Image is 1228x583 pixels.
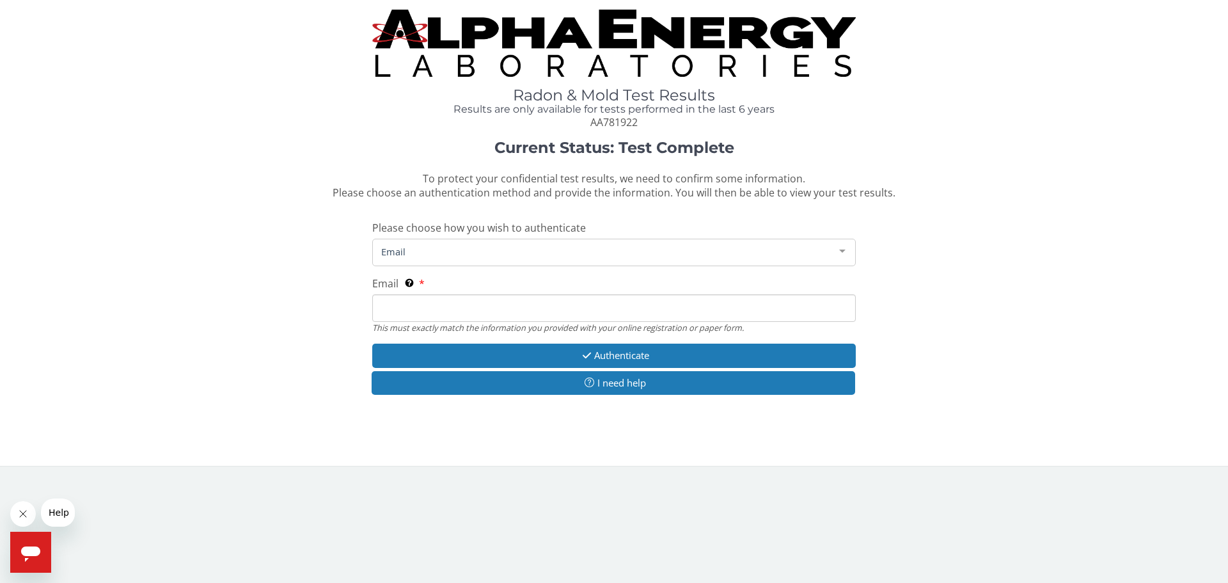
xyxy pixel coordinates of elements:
[372,221,586,235] span: Please choose how you wish to authenticate
[41,499,75,527] iframe: Message from company
[10,532,51,573] iframe: Button to launch messaging window
[333,172,895,200] span: To protect your confidential test results, we need to confirm some information. Please choose an ...
[372,344,856,367] button: Authenticate
[372,371,855,395] button: I need help
[372,10,856,77] img: TightCrop.jpg
[372,276,398,291] span: Email
[10,501,36,527] iframe: Close message
[378,244,830,259] span: Email
[590,115,638,129] span: AA781922
[372,322,856,333] div: This must exactly match the information you provided with your online registration or paper form.
[372,87,856,104] h1: Radon & Mold Test Results
[494,138,734,157] strong: Current Status: Test Complete
[372,104,856,115] h4: Results are only available for tests performed in the last 6 years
